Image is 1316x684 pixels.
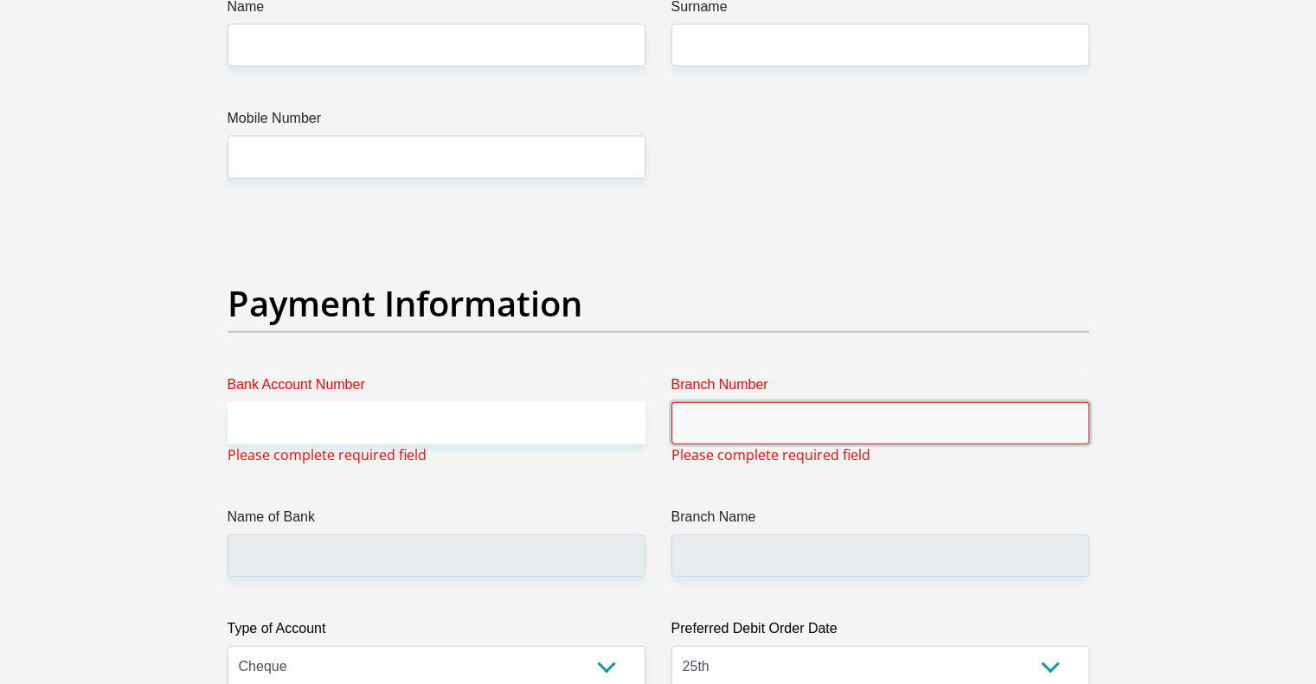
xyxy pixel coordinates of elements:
span: Please complete required field [228,444,427,465]
input: Branch Name [671,534,1089,577]
h2: Payment Information [228,283,1089,324]
input: Surname [671,24,1089,67]
input: Mobile Number [228,136,645,178]
input: Bank Account Number [228,402,645,444]
label: Mobile Number [228,108,645,136]
label: Bank Account Number [228,374,645,402]
label: Type of Account [228,618,645,646]
label: Branch Name [671,507,1089,534]
label: Name of Bank [228,507,645,534]
label: Branch Number [671,374,1089,402]
input: Name of Bank [228,534,645,577]
input: Name [228,24,645,67]
span: Please complete required field [671,444,870,465]
label: Preferred Debit Order Date [671,618,1089,646]
input: Branch Number [671,402,1089,444]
